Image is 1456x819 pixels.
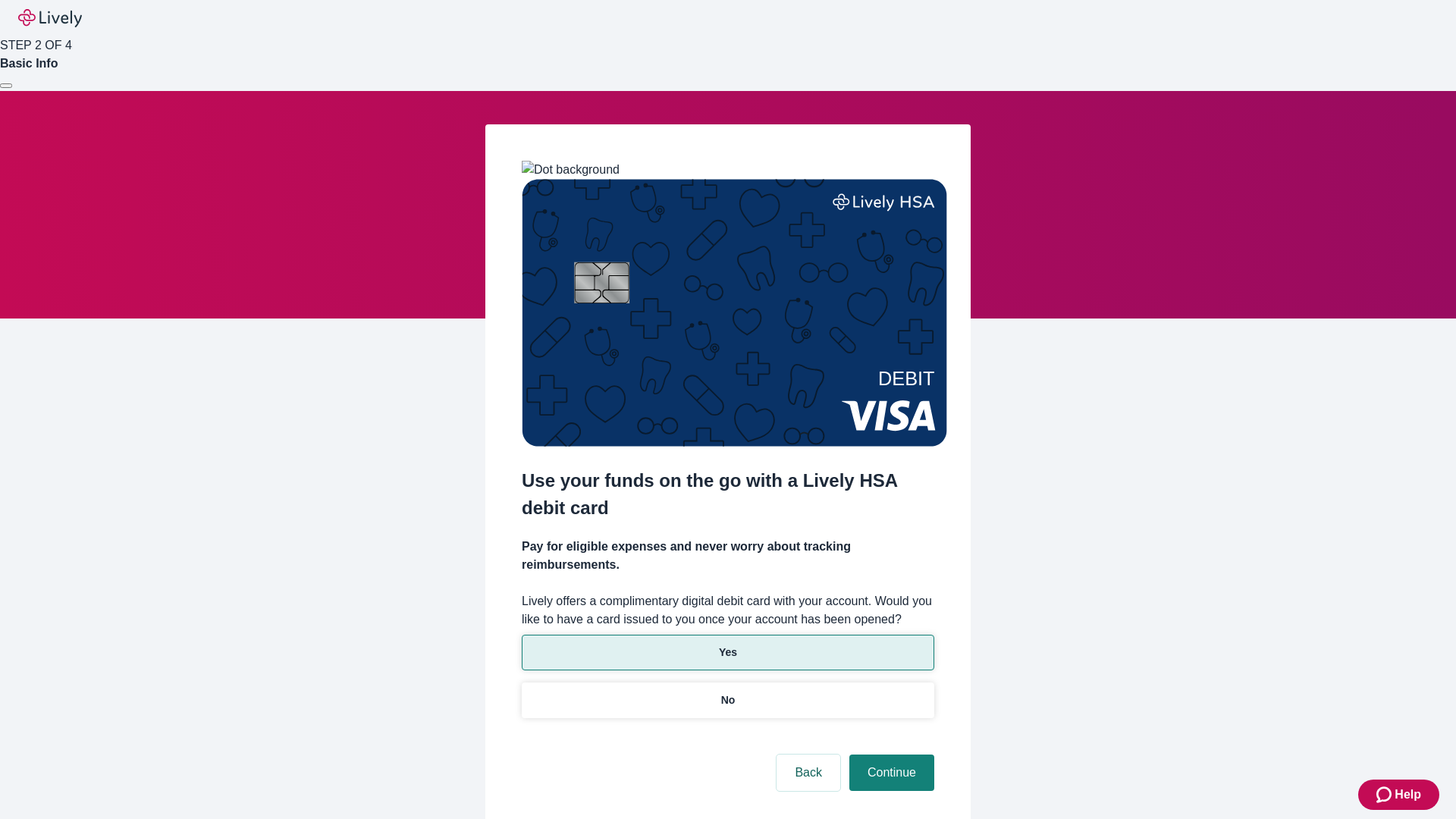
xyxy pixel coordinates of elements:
[719,645,737,661] p: Yes
[522,161,620,179] img: Dot background
[522,179,947,447] img: Debit card
[721,692,736,708] p: No
[522,467,934,522] h2: Use your funds on the go with a Lively HSA debit card
[1358,780,1439,810] button: Zendesk support iconHelp
[1376,786,1395,804] svg: Zendesk support icon
[849,755,934,791] button: Continue
[18,9,82,27] img: Lively
[777,755,840,791] button: Back
[522,538,934,574] h4: Pay for eligible expenses and never worry about tracking reimbursements.
[1395,786,1421,804] span: Help
[522,682,934,718] button: No
[522,592,934,629] label: Lively offers a complimentary digital debit card with your account. Would you like to have a card...
[522,635,934,670] button: Yes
